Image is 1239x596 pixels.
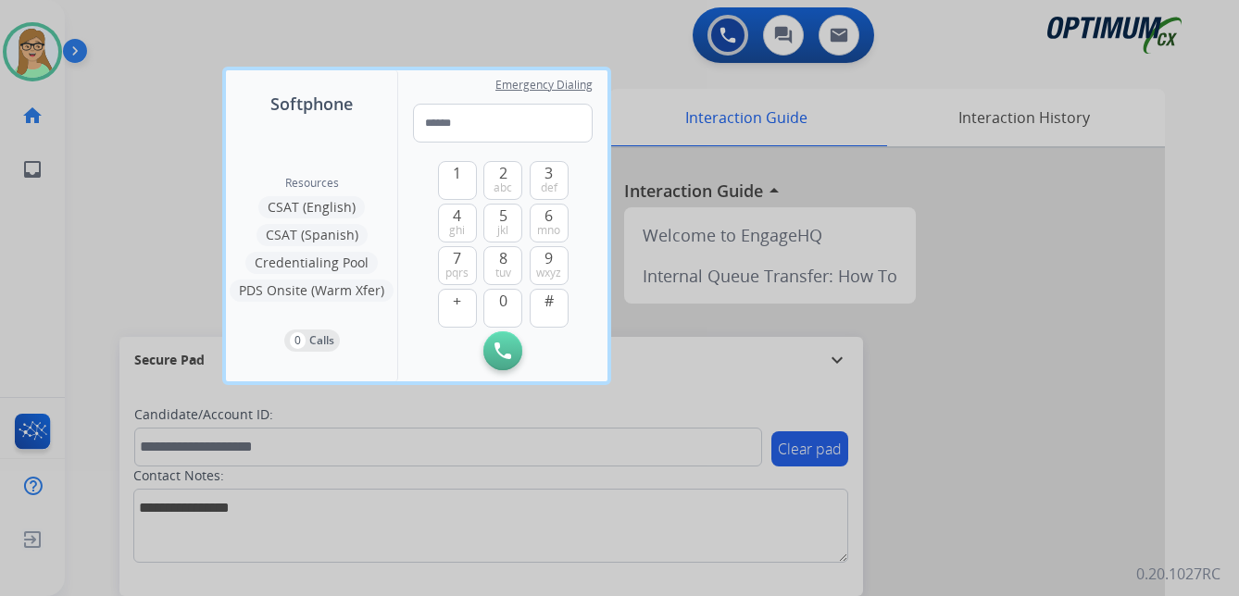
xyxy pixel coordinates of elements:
span: tuv [495,266,511,280]
p: 0.20.1027RC [1136,563,1220,585]
button: 6mno [530,204,569,242]
button: 7pqrs [438,246,477,285]
span: Emergency Dialing [495,78,593,93]
span: 9 [544,247,553,269]
span: 6 [544,205,553,227]
p: Calls [309,332,334,349]
button: 0 [483,289,522,328]
button: PDS Onsite (Warm Xfer) [230,279,394,302]
span: # [544,290,554,312]
button: 8tuv [483,246,522,285]
span: def [541,180,557,195]
span: Softphone [270,91,353,117]
button: 2abc [483,161,522,200]
span: 3 [544,162,553,184]
span: 5 [499,205,507,227]
span: mno [537,223,560,238]
span: wxyz [536,266,561,280]
button: 0Calls [284,329,340,352]
p: 0 [290,332,306,349]
button: + [438,289,477,328]
span: 8 [499,247,507,269]
span: pqrs [445,266,469,280]
span: 1 [453,162,461,184]
button: 9wxyz [530,246,569,285]
button: 1 [438,161,477,200]
span: 4 [453,205,461,227]
span: 2 [499,162,507,184]
span: 0 [499,290,507,312]
span: abc [494,180,512,195]
span: ghi [449,223,465,238]
button: CSAT (Spanish) [257,224,368,246]
button: 5jkl [483,204,522,242]
button: CSAT (English) [258,196,365,218]
button: 3def [530,161,569,200]
button: 4ghi [438,204,477,242]
img: call-button [494,342,511,359]
span: 7 [453,247,461,269]
span: + [453,290,461,312]
button: Credentialing Pool [245,252,378,274]
span: Resources [285,176,339,191]
span: jkl [497,223,508,238]
button: # [530,289,569,328]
